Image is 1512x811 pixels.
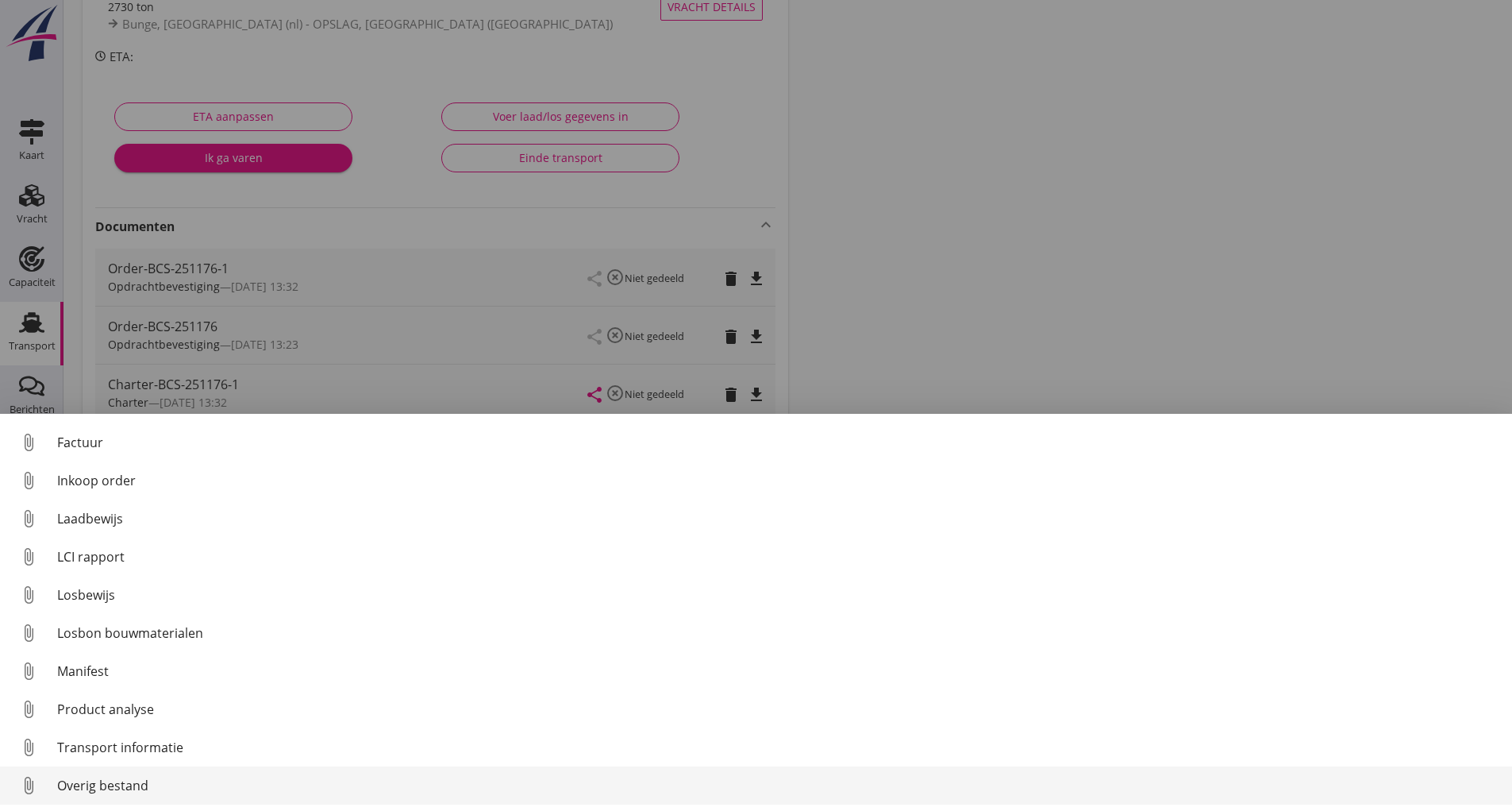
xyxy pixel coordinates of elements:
[16,658,41,684] i: attach_file
[57,662,1499,681] div: Manifest
[16,430,41,455] i: attach_file
[57,547,1499,566] div: LCI rapport
[57,776,1499,795] div: Overig bestand
[57,738,1499,757] div: Transport informatie
[57,585,1499,604] div: Losbewijs
[16,697,41,722] i: attach_file
[16,582,41,608] i: attach_file
[16,506,41,531] i: attach_file
[16,620,41,646] i: attach_file
[57,624,1499,643] div: Losbon bouwmaterialen
[16,773,41,798] i: attach_file
[16,735,41,760] i: attach_file
[16,468,41,493] i: attach_file
[57,471,1499,490] div: Inkoop order
[57,700,1499,719] div: Product analyse
[57,433,1499,452] div: Factuur
[57,509,1499,528] div: Laadbewijs
[16,544,41,570] i: attach_file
